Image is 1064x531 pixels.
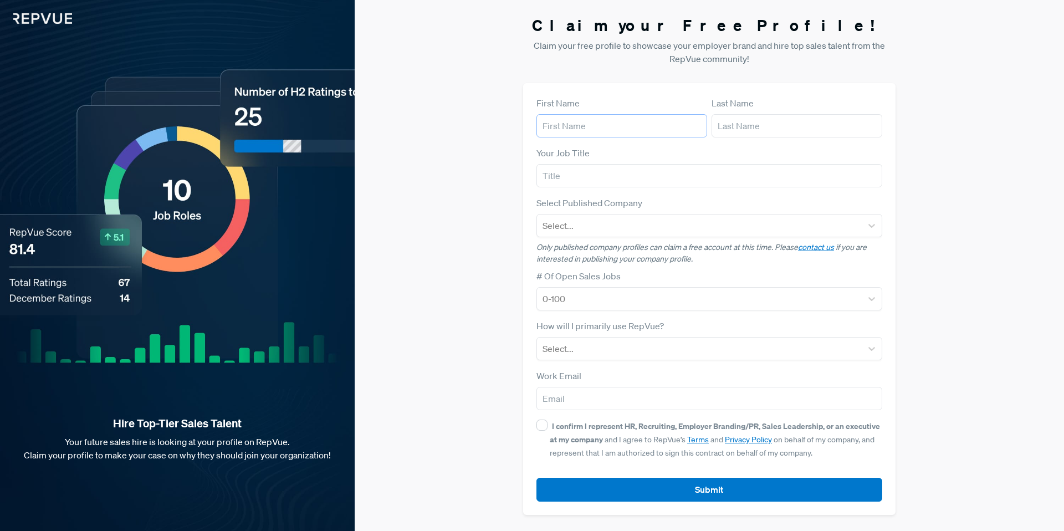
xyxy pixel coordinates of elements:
[550,421,880,445] strong: I confirm I represent HR, Recruiting, Employer Branding/PR, Sales Leadership, or an executive at ...
[523,39,896,65] p: Claim your free profile to showcase your employer brand and hire top sales talent from the RepVue...
[550,421,880,458] span: and I agree to RepVue’s and on behalf of my company, and represent that I am authorized to sign t...
[536,242,882,265] p: Only published company profiles can claim a free account at this time. Please if you are interest...
[725,435,772,445] a: Privacy Policy
[536,196,642,210] label: Select Published Company
[712,114,882,137] input: Last Name
[536,319,664,333] label: How will I primarily use RepVue?
[536,164,882,187] input: Title
[687,435,709,445] a: Terms
[536,114,707,137] input: First Name
[536,478,882,502] button: Submit
[798,242,834,252] a: contact us
[536,387,882,410] input: Email
[536,146,590,160] label: Your Job Title
[18,435,337,462] p: Your future sales hire is looking at your profile on RepVue. Claim your profile to make your case...
[536,96,580,110] label: First Name
[536,369,581,382] label: Work Email
[523,16,896,35] h3: Claim your Free Profile!
[712,96,754,110] label: Last Name
[18,416,337,431] strong: Hire Top-Tier Sales Talent
[536,269,621,283] label: # Of Open Sales Jobs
